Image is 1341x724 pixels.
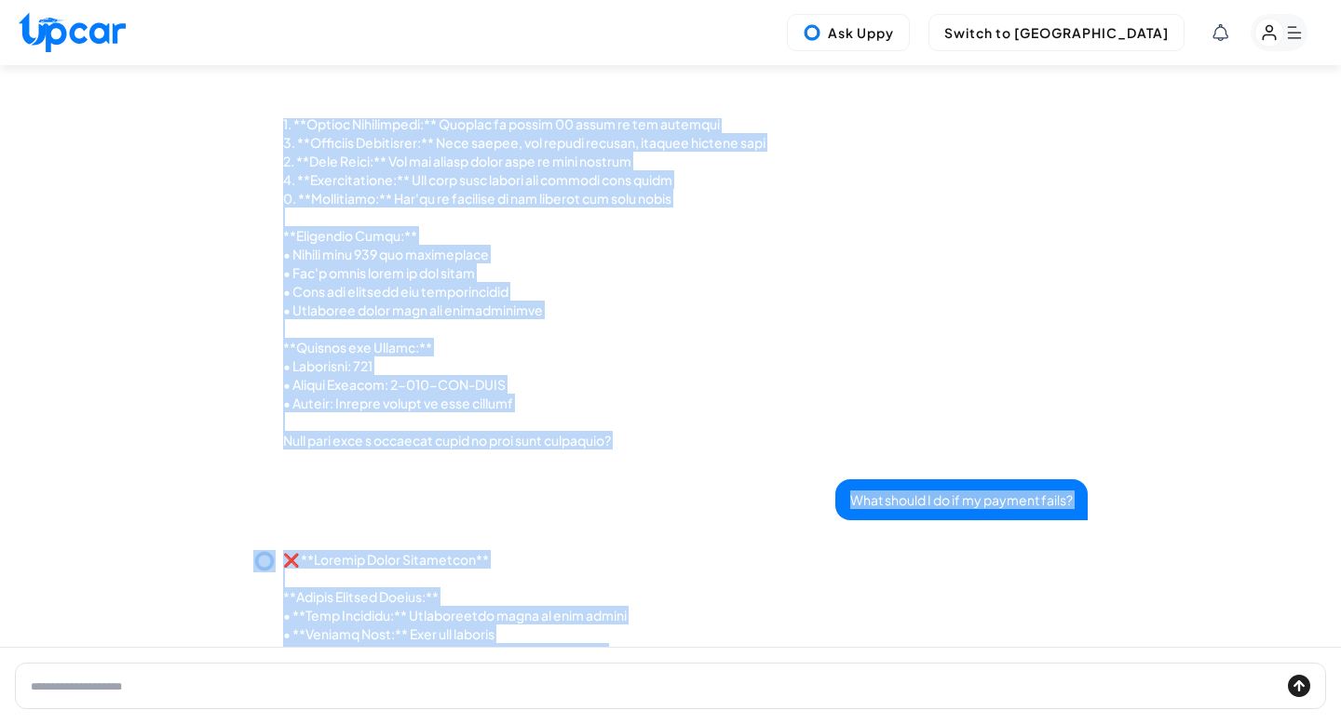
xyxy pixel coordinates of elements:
button: Switch to [GEOGRAPHIC_DATA] [928,14,1185,51]
img: Uppy [253,550,276,572]
div: What should I do if my payment fails? [835,479,1088,520]
img: Uppy [803,23,821,42]
img: Upcar Logo [19,12,126,52]
button: Ask Uppy [787,14,910,51]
